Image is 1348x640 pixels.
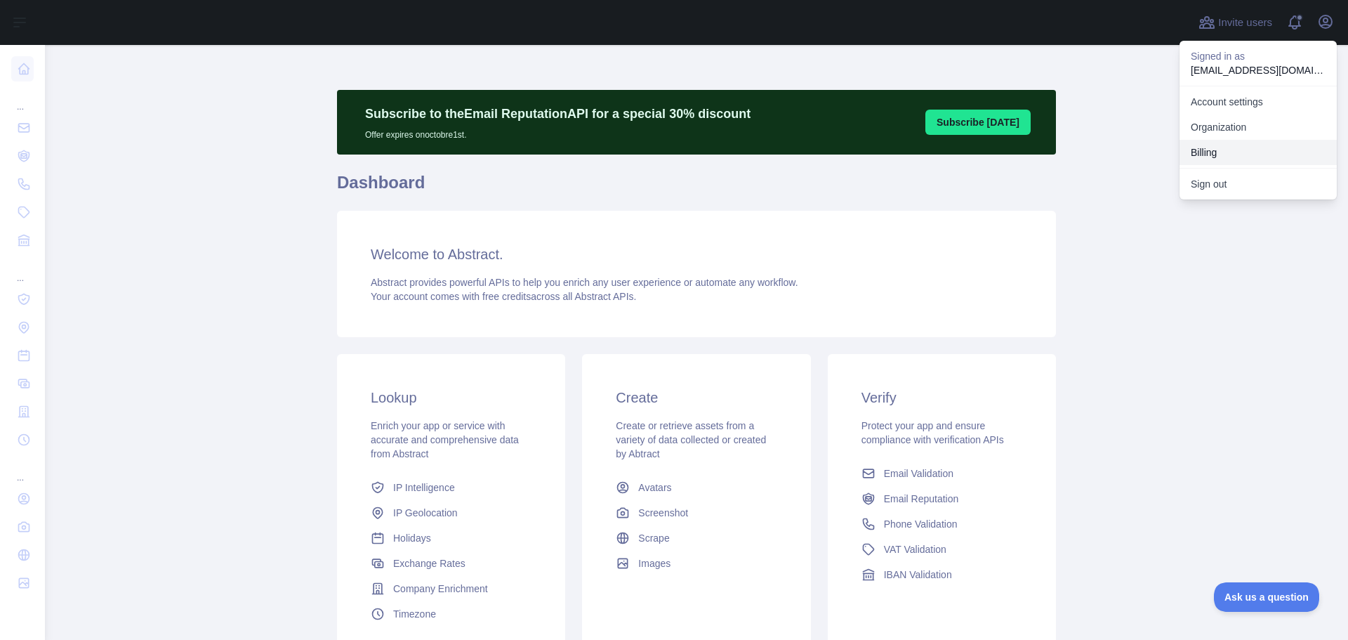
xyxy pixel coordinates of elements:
[393,556,465,570] span: Exchange Rates
[393,607,436,621] span: Timezone
[371,291,636,302] span: Your account comes with across all Abstract APIs.
[610,475,782,500] a: Avatars
[371,420,519,459] span: Enrich your app or service with accurate and comprehensive data from Abstract
[925,110,1031,135] button: Subscribe [DATE]
[365,124,751,141] p: Offer expires on octobre 1st.
[610,500,782,525] a: Screenshot
[11,455,34,483] div: ...
[337,171,1056,205] h1: Dashboard
[884,492,959,506] span: Email Reputation
[1191,63,1326,77] p: [EMAIL_ADDRESS][DOMAIN_NAME]
[1196,11,1275,34] button: Invite users
[884,568,952,582] span: IBAN Validation
[393,582,488,596] span: Company Enrichment
[393,481,455,495] span: IP Intelligence
[1179,89,1337,115] a: Account settings
[365,475,537,500] a: IP Intelligence
[638,506,688,520] span: Screenshot
[1218,15,1272,31] span: Invite users
[482,291,531,302] span: free credits
[638,556,670,570] span: Images
[365,500,537,525] a: IP Geolocation
[856,537,1028,562] a: VAT Validation
[1214,582,1320,612] iframe: Toggle Customer Support
[371,244,1022,264] h3: Welcome to Abstract.
[365,601,537,627] a: Timezone
[11,84,34,112] div: ...
[371,277,798,288] span: Abstract provides powerful APIs to help you enrich any user experience or automate any workflow.
[393,506,458,520] span: IP Geolocation
[393,531,431,545] span: Holidays
[11,256,34,284] div: ...
[365,576,537,601] a: Company Enrichment
[856,461,1028,486] a: Email Validation
[365,551,537,576] a: Exchange Rates
[638,481,671,495] span: Avatars
[884,466,953,481] span: Email Validation
[1179,140,1337,165] button: Billing
[616,420,766,459] span: Create or retrieve assets from a variety of data collected or created by Abtract
[856,511,1028,537] a: Phone Validation
[638,531,669,545] span: Scrape
[1179,115,1337,140] a: Organization
[1179,171,1337,197] button: Sign out
[1191,49,1326,63] p: Signed in as
[861,420,1004,445] span: Protect your app and ensure compliance with verification APIs
[610,551,782,576] a: Images
[856,562,1028,587] a: IBAN Validation
[616,388,777,407] h3: Create
[371,388,531,407] h3: Lookup
[861,388,1022,407] h3: Verify
[610,525,782,551] a: Scrape
[365,104,751,124] p: Subscribe to the Email Reputation API for a special 30 % discount
[884,517,958,531] span: Phone Validation
[365,525,537,551] a: Holidays
[884,542,946,556] span: VAT Validation
[856,486,1028,511] a: Email Reputation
